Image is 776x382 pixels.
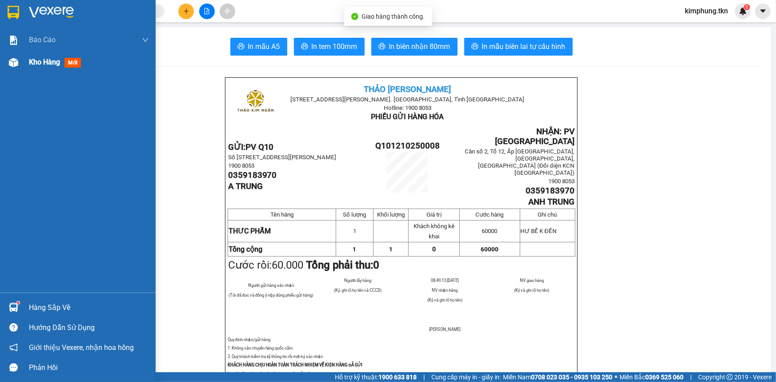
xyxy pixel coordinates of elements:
span: (Ký và ghi rõ họ tên) [514,288,549,293]
span: In mẫu biên lai tự cấu hình [482,41,566,52]
span: NHẬN: PV [GEOGRAPHIC_DATA] [495,127,575,146]
strong: KHÁCH HÀNG CHỊU HOÀN TOÀN TRÁCH NHIỆM VỀ KIỆN HÀNG ĐÃ GỬI [228,362,363,367]
span: 0359183970 [526,186,575,196]
span: [STREET_ADDRESS][PERSON_NAME]. [GEOGRAPHIC_DATA], Tỉnh [GEOGRAPHIC_DATA] [291,96,525,103]
span: Số [STREET_ADDRESS][PERSON_NAME] [228,154,337,161]
span: Giới thiệu Vexere, nhận hoa hồng [29,342,134,353]
span: 1900 8053 [228,162,254,169]
span: Kho hàng [29,58,60,66]
span: Khách không kê khai [414,223,454,240]
span: 0359183970 [228,170,277,180]
span: 1 [389,246,393,253]
img: logo.jpg [11,11,56,56]
span: Cung cấp máy in - giấy in: [431,372,501,382]
strong: 0369 525 060 [645,374,684,381]
span: mới [64,58,81,68]
div: Hướng dẫn sử dụng [29,321,149,334]
span: 1900 8053 [549,178,575,185]
strong: Tổng cộng [229,245,262,253]
span: 2. Quý khách kiểm tra kỹ thông tin rồi mới ký xác nhận [228,354,323,359]
span: Báo cáo [29,34,56,45]
span: PHIẾU GỬI HÀNG HÓA [371,113,444,121]
span: HƯ BỂ K ĐỀN [521,228,557,234]
strong: Tổng phải thu: [306,259,380,271]
b: GỬI : PV [GEOGRAPHIC_DATA] [11,64,133,94]
span: message [9,363,18,372]
button: printerIn mẫu biên lai tự cấu hình [464,38,573,56]
img: warehouse-icon [9,58,18,67]
span: (Ký, ghi rõ họ tên và CCCD) [334,288,382,293]
span: printer [237,43,245,51]
span: question-circle [9,323,18,332]
span: Tên hàng [270,211,294,218]
span: 1. Không vân chuyển hàng quốc cấm [228,346,293,350]
strong: GỬI: [228,142,274,152]
span: Khối lượng [377,211,405,218]
span: Hotline: 1900 8053 [384,105,431,111]
span: In biên nhận 80mm [389,41,450,52]
span: Giá trị [426,211,442,218]
button: caret-down [755,4,771,19]
span: copyright [727,374,733,380]
span: Hỗ trợ kỹ thuật: [335,372,417,382]
span: In tem 100mm [312,41,358,52]
span: Miền Nam [503,372,612,382]
span: 0 [432,245,436,253]
img: icon-new-feature [739,7,747,15]
span: Giao hàng thành công. [362,13,425,20]
span: PV Q10 [245,142,274,152]
sup: 1 [744,4,750,10]
span: Q101210250008 [375,141,440,151]
span: Số lượng [343,211,366,218]
span: In mẫu A5 [248,41,280,52]
span: down [142,36,149,44]
span: NV nhận hàng [432,288,458,293]
span: THẢO [PERSON_NAME] [364,84,451,94]
span: ANH TRUNG [529,197,575,207]
img: logo-vxr [8,6,19,19]
button: aim [220,4,235,19]
span: 1 [353,228,356,234]
span: aim [224,8,230,14]
li: [STREET_ADDRESS][PERSON_NAME]. [GEOGRAPHIC_DATA], Tỉnh [GEOGRAPHIC_DATA] [83,22,372,33]
span: 60000 [482,228,498,234]
span: A TRUNG [228,181,263,191]
span: [PERSON_NAME] [429,327,460,332]
span: ⚪️ [615,375,617,379]
img: warehouse-icon [9,303,18,312]
span: Quy định nhận/gửi hàng [228,337,270,342]
span: Miền Bắc [619,372,684,382]
span: 1 [745,4,748,10]
button: printerIn tem 100mm [294,38,365,56]
span: Người gửi hàng xác nhận [248,283,294,288]
span: 0 [374,259,380,271]
button: printerIn mẫu A5 [230,38,287,56]
span: | [690,372,692,382]
strong: 0708 023 035 - 0935 103 250 [531,374,612,381]
span: Cước rồi: [228,259,380,271]
span: 1 [353,246,356,253]
span: printer [471,43,478,51]
span: Người lấy hàng [344,278,371,283]
strong: 1900 633 818 [378,374,417,381]
li: Hotline: 1900 8153 [83,33,372,44]
span: printer [378,43,386,51]
span: THƯC PHẨM [229,227,271,235]
span: printer [301,43,308,51]
span: 60000 [481,246,499,253]
span: Lưu ý: biên nhận này có giá trị trong vòng 5 ngày [228,371,313,376]
span: notification [9,343,18,352]
img: logo [233,80,277,125]
span: 60.000 [272,259,304,271]
div: Phản hồi [29,361,149,374]
span: plus [183,8,189,14]
span: file-add [204,8,210,14]
span: caret-down [759,7,767,15]
span: NV giao hàng [520,278,544,283]
span: Cước hàng [476,211,504,218]
span: check-circle [351,13,358,20]
span: 08:49:13 [DATE] [431,278,458,283]
span: | [423,372,425,382]
img: solution-icon [9,36,18,45]
span: Căn số 2, Tổ 12, Ấp [GEOGRAPHIC_DATA], [GEOGRAPHIC_DATA], [GEOGRAPHIC_DATA] (Đối diện KCN [GEOG... [465,148,575,176]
